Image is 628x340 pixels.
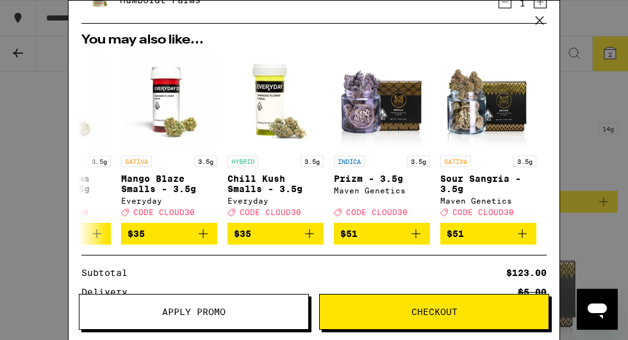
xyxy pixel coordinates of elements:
[227,174,324,194] p: Chill Kush Smalls - 3.5g
[227,53,324,149] img: Everyday - Chill Kush Smalls - 3.5g
[227,53,324,223] a: Open page for Chill Kush Smalls - 3.5g from Everyday
[227,223,324,245] button: Add to bag
[81,34,547,47] h2: You may also like...
[334,53,430,223] a: Open page for Prizm - 3.5g from Maven Genetics
[518,287,547,296] div: $5.00
[162,307,226,316] span: Apply Promo
[121,197,217,205] div: Everyday
[79,294,309,330] button: Apply Promo
[577,289,618,330] iframe: Button to launch messaging window
[301,156,324,167] p: 3.5g
[334,174,430,184] p: Prizm - 3.5g
[121,53,217,149] img: Everyday - Mango Blaze Smalls - 3.5g
[194,156,217,167] p: 3.5g
[440,53,536,223] a: Open page for Sour Sangria - 3.5g from Maven Genetics
[440,197,536,205] div: Maven Genetics
[334,186,430,195] div: Maven Genetics
[121,53,217,223] a: Open page for Mango Blaze Smalls - 3.5g from Everyday
[411,307,458,316] span: Checkout
[440,156,471,167] p: SATIVA
[334,156,365,167] p: INDICA
[334,53,430,149] img: Maven Genetics - Prizm - 3.5g
[121,156,152,167] p: SATIVA
[447,229,464,239] span: $51
[227,156,258,167] p: HYBRID
[340,229,358,239] span: $51
[407,156,430,167] p: 3.5g
[513,156,536,167] p: 3.5g
[81,268,136,277] div: Subtotal
[227,197,324,205] div: Everyday
[240,208,301,216] span: CODE CLOUD30
[346,208,408,216] span: CODE CLOUD30
[234,229,251,239] span: $35
[440,223,536,245] button: Add to bag
[452,208,514,216] span: CODE CLOUD30
[440,53,536,149] img: Maven Genetics - Sour Sangria - 3.5g
[440,174,536,194] p: Sour Sangria - 3.5g
[121,174,217,194] p: Mango Blaze Smalls - 3.5g
[506,268,547,277] div: $123.00
[319,294,549,330] button: Checkout
[81,287,136,296] div: Delivery
[334,223,430,245] button: Add to bag
[128,229,145,239] span: $35
[133,208,195,216] span: CODE CLOUD30
[121,223,217,245] button: Add to bag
